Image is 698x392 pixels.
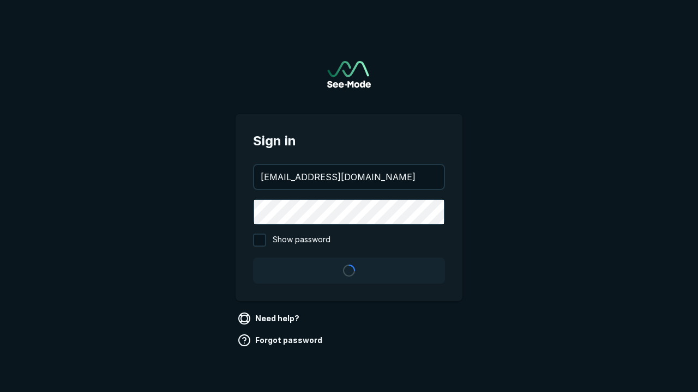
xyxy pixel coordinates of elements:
a: Go to sign in [327,61,371,88]
span: Show password [273,234,330,247]
span: Sign in [253,131,445,151]
a: Need help? [236,310,304,327]
input: your@email.com [254,165,444,189]
img: See-Mode Logo [327,61,371,88]
a: Forgot password [236,332,327,349]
